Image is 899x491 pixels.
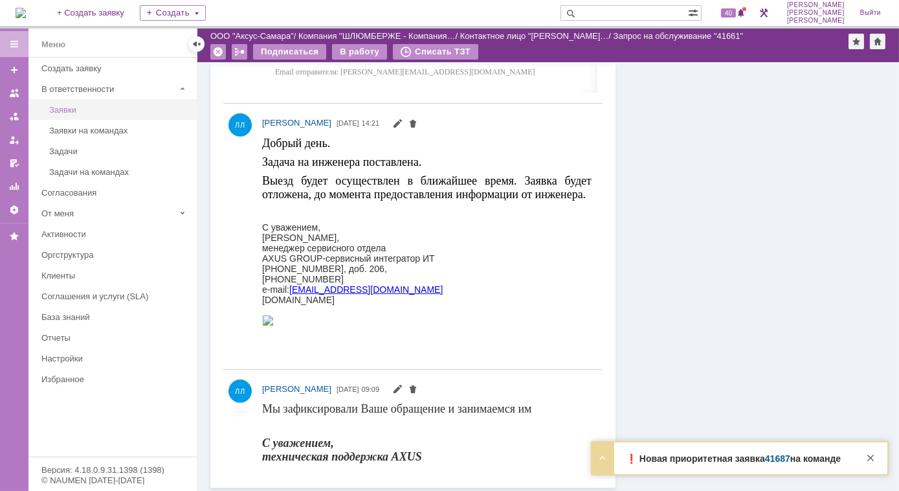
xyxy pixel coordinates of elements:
[362,119,380,127] span: 14:21
[210,31,294,41] a: ООО "Аксус-Самара"
[49,167,189,177] div: Задачи на командах
[337,385,359,393] span: [DATE]
[392,120,403,130] span: Редактировать
[41,291,189,301] div: Соглашения и услуги (SLA)
[41,354,189,363] div: Настройки
[36,286,194,306] a: Соглашения и услуги (SLA)
[36,183,194,203] a: Согласования
[140,5,206,21] div: Создать
[36,307,194,327] a: База знаний
[787,9,845,17] span: [PERSON_NAME]
[41,466,184,474] div: Версия: 4.18.0.9.31.1398 (1398)
[36,328,194,348] a: Отчеты
[210,31,298,41] div: /
[41,333,189,343] div: Отчеты
[4,176,25,197] a: Отчеты
[41,476,184,485] div: © NAUMEN [DATE]-[DATE]
[460,31,614,41] div: /
[13,461,273,470] span: Email отправителя: [PERSON_NAME][EMAIL_ADDRESS][DOMAIN_NAME]
[44,141,194,161] a: Задачи
[41,229,189,239] div: Активности
[688,6,701,18] span: Расширенный поиск
[298,31,456,41] a: Компания "ШЛЮМБЕРЖЕ - Компания…
[408,120,418,130] span: Удалить
[4,60,25,80] a: Создать заявку
[614,31,744,41] div: Запрос на обслуживание "41661"
[44,120,194,141] a: Заявки на командах
[183,22,296,32] span: Schlumberger Logelco Inc.
[298,31,460,41] div: /
[183,199,195,209] span: B2
[36,58,194,78] a: Создать заявку
[41,188,189,198] div: Согласования
[626,453,841,464] strong: ❗️ Новая приоритетная заявка на команде
[49,126,189,135] div: Заявки на командах
[36,348,194,369] a: Настройки
[863,450,878,466] div: Закрыть
[337,119,359,127] span: [DATE]
[870,34,885,49] div: Сделать домашней страницей
[787,17,845,25] span: [PERSON_NAME]
[5,88,166,98] span: 3. Контактный телефон заявителя
[27,148,181,158] a: [EMAIL_ADDRESS][DOMAIN_NAME]
[183,127,247,137] span: CNCVGBH02P
[229,232,293,242] span: неоднократно.
[41,63,189,73] div: Создать заявку
[4,83,25,104] a: Заявки на командах
[262,117,331,130] a: [PERSON_NAME]
[41,37,65,52] div: Меню
[408,385,418,396] span: Удалить
[5,55,66,65] span: 2. Заявитель
[262,118,331,128] span: [PERSON_NAME]
[262,383,331,396] a: [PERSON_NAME]
[189,36,205,52] div: Скрыть меню
[460,31,609,41] a: Контактное лицо "[PERSON_NAME]…
[4,106,25,127] a: Заявки в моей ответственности
[41,271,189,280] div: Клиенты
[44,100,194,120] a: Заявки
[183,232,229,242] span: Paper jam,
[41,250,189,260] div: Оргструктура
[36,245,194,265] a: Оргструктура
[49,105,189,115] div: Заявки
[41,209,175,218] div: От меня
[787,1,845,9] span: [PERSON_NAME]
[392,385,403,396] span: Редактировать
[183,88,269,98] span: [PHONE_NUMBER]
[765,453,790,464] a: 41687
[232,44,247,60] div: Работа с массовостью
[4,200,25,220] a: Настройки
[5,232,114,242] span: 7. Описание проблемы
[4,153,25,174] a: Мои согласования
[721,8,736,17] span: 40
[210,44,226,60] div: Удалить
[183,55,261,65] span: [PERSON_NAME]
[44,162,194,182] a: Задачи на командах
[41,84,175,94] div: В ответственности
[5,166,144,176] span: 5. Тип оборудования, модель
[756,5,771,21] a: Перейти в интерфейс администратора
[36,266,194,286] a: Клиенты
[49,146,189,156] div: Задачи
[5,22,77,32] span: 1. Организация
[16,8,26,18] a: Перейти на домашнюю страницу
[4,130,25,150] a: Мои заявки
[5,199,120,209] span: 6. Размещение аппарата
[183,166,281,176] span: RU0015-02_B2-HP725
[16,8,26,18] img: logo
[41,374,175,384] div: Избранное
[595,450,610,466] div: Развернуть
[36,224,194,244] a: Активности
[262,384,331,394] span: [PERSON_NAME]
[362,385,380,393] span: 09:09
[41,312,189,322] div: База знаний
[849,34,864,49] div: Добавить в избранное
[5,121,165,143] span: 4. Серийный или инвентарный № оборудования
